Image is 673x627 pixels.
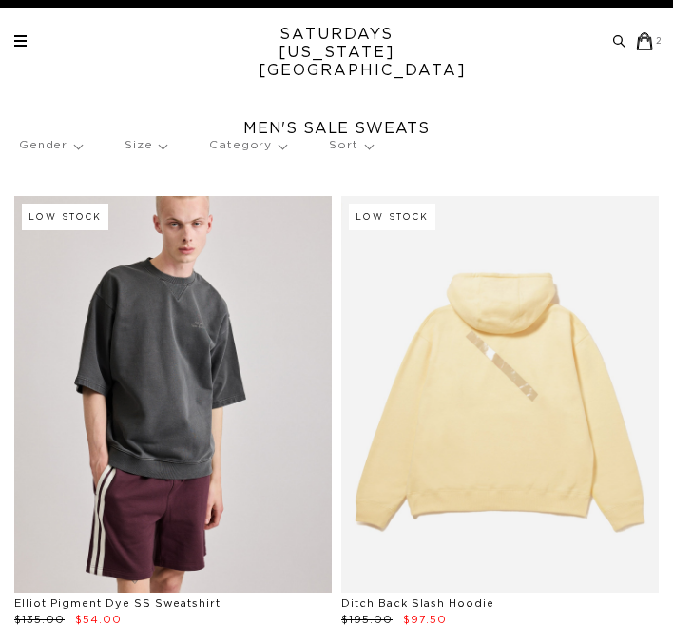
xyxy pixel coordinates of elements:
[125,124,166,167] p: Size
[341,598,494,609] a: Ditch Back Slash Hoodie
[22,204,108,230] div: Low Stock
[656,37,663,46] small: 2
[14,598,221,609] a: Elliot Pigment Dye SS Sweatshirt
[19,124,82,167] p: Gender
[341,615,393,625] span: $195.00
[636,32,663,50] a: 2
[403,615,447,625] span: $97.50
[259,26,415,80] a: SATURDAYS[US_STATE][GEOGRAPHIC_DATA]
[329,124,372,167] p: Sort
[14,615,65,625] span: $135.00
[349,204,435,230] div: Low Stock
[209,124,286,167] p: Category
[75,615,122,625] span: $54.00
